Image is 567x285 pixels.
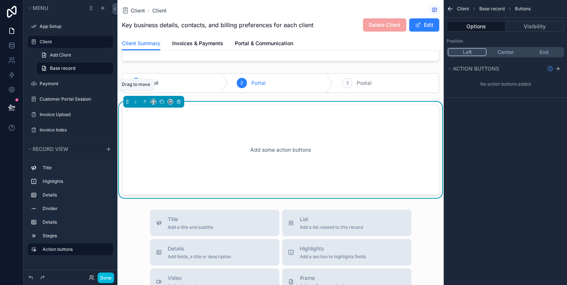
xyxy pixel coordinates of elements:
[40,81,109,87] label: Payment
[168,224,213,230] span: Add a title and subtitle
[444,78,567,90] div: No action buttons added
[40,39,109,45] label: Client
[172,37,223,51] a: Invoices & Payments
[282,210,411,236] button: ListAdd a list related to this record
[50,52,71,58] span: Add Client
[150,239,279,266] button: DetailsAdd fields, a title or description
[506,21,564,32] button: Visibility
[168,274,210,282] span: Video
[300,274,344,282] span: iframe
[487,48,525,56] button: Center
[43,165,107,171] label: Title
[98,273,114,283] button: Done
[122,21,313,29] span: Key business details, contacts, and billing preferences for each client
[150,210,279,236] button: TitleAdd a title and subtitle
[525,48,563,56] button: End
[40,24,109,29] label: App Setup
[122,40,160,47] span: Client Summary
[122,7,145,14] a: Client
[448,48,487,56] button: Left
[447,64,544,74] button: Action buttons
[479,6,505,12] span: Base record
[300,254,366,260] span: Add a section to highlights fields
[300,224,363,230] span: Add a list related to this record
[282,239,411,266] button: HighlightsAdd a section to highlights fields
[33,146,68,152] span: Record view
[235,37,293,51] a: Portal & Communication
[37,62,113,74] a: Base record
[122,82,150,87] span: Drag to move
[23,159,117,263] div: scrollable content
[26,144,101,154] button: Record view
[43,206,107,212] label: Divider
[40,112,109,118] label: Invoice Upload
[172,40,223,47] span: Invoices & Payments
[547,66,553,72] svg: Show help information
[409,18,439,32] button: Edit
[300,245,366,252] span: Highlights
[40,127,109,133] label: Invoice Index
[43,178,107,184] label: Highlights
[168,216,213,223] span: Title
[33,5,48,11] span: Menu
[134,117,427,183] div: Add some action buttons
[152,7,167,14] a: Client
[122,37,160,51] a: Client Summary
[131,7,145,14] span: Client
[43,192,107,198] label: Details
[50,65,75,71] span: Base record
[300,216,363,223] span: List
[457,6,469,12] span: Client
[447,38,463,44] label: Position
[43,246,107,252] label: Action buttons
[168,254,231,260] span: Add fields, a title or description
[168,245,231,252] span: Details
[40,96,109,102] label: Customer Portal Session
[447,21,506,32] button: Options
[43,219,107,225] label: Details
[453,65,499,72] span: Action buttons
[37,49,113,61] a: Add Client
[235,40,293,47] span: Portal & Communication
[26,3,84,13] button: Menu
[43,233,107,239] label: Stages
[515,6,531,12] span: Buttons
